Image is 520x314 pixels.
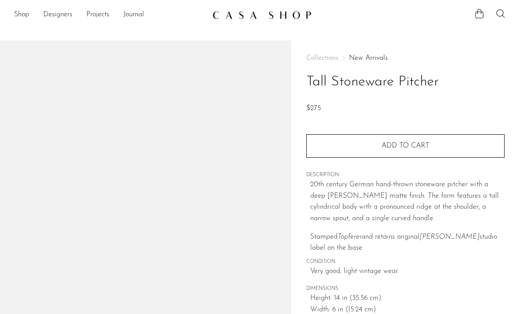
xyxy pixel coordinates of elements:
a: Designers [43,9,72,21]
a: Shop [14,9,29,21]
h1: Tall Stoneware Pitcher [306,71,505,93]
span: CONDITION [306,258,505,266]
button: Add to cart [306,134,505,157]
a: Journal [123,9,144,21]
span: DESCRIPTION [306,171,505,179]
span: Very good; light vintage wear. [310,266,505,277]
ul: NEW HEADER MENU [14,7,205,22]
em: [PERSON_NAME] [420,233,479,240]
em: Töpferei [338,233,361,240]
a: Projects [86,9,109,21]
p: Stamped and retains original studio label on the base. [310,232,505,254]
nav: Breadcrumbs [306,55,505,62]
span: $275 [306,105,321,112]
span: Collections [306,55,338,62]
a: New Arrivals [349,55,388,62]
p: 20th century German hand-thrown stoneware pitcher with a deep [PERSON_NAME] matte finish. The for... [310,179,505,224]
span: Add to cart [382,142,429,149]
nav: Desktop navigation [14,7,205,22]
span: DIMENSIONS [306,285,505,293]
span: Height: 14 in (35.56 cm) [310,293,505,304]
